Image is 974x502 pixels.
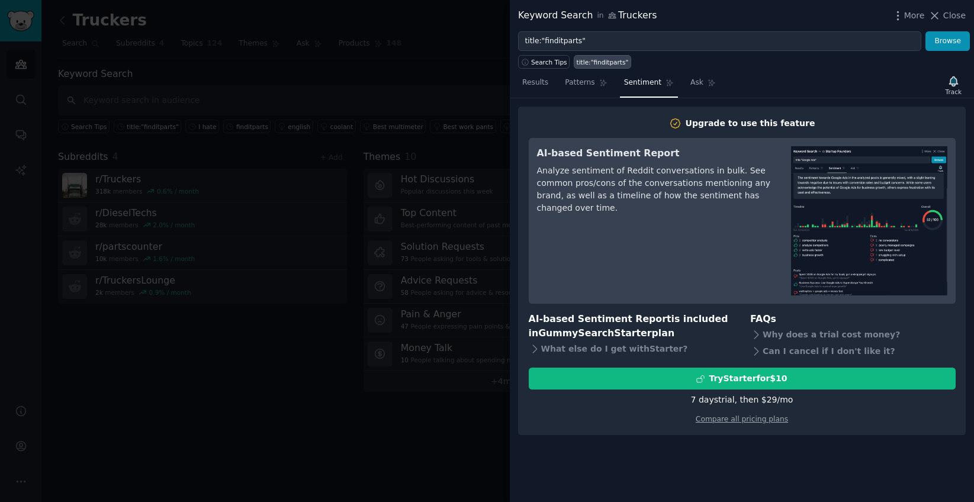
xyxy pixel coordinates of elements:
[946,88,962,96] div: Track
[709,372,787,385] div: Try Starter for $10
[750,343,956,359] div: Can I cancel if I don't like it?
[892,9,925,22] button: More
[577,58,629,66] div: title:"finditparts"
[537,165,774,214] div: Analyze sentiment of Reddit conversations in bulk. See common pros/cons of the conversations ment...
[561,73,611,98] a: Patterns
[565,78,594,88] span: Patterns
[686,73,720,98] a: Ask
[696,415,788,423] a: Compare all pricing plans
[597,11,603,21] span: in
[537,146,774,161] h3: AI-based Sentiment Report
[518,8,657,23] div: Keyword Search Truckers
[518,73,552,98] a: Results
[529,368,956,390] button: TryStarterfor$10
[529,312,734,341] h3: AI-based Sentiment Report is included in plan
[518,55,570,69] button: Search Tips
[750,326,956,343] div: Why does a trial cost money?
[928,9,966,22] button: Close
[620,73,678,98] a: Sentiment
[925,31,970,52] button: Browse
[518,31,921,52] input: Try a keyword related to your business
[531,58,567,66] span: Search Tips
[538,327,651,339] span: GummySearch Starter
[750,312,956,327] h3: FAQs
[522,78,548,88] span: Results
[941,73,966,98] button: Track
[624,78,661,88] span: Sentiment
[574,55,631,69] a: title:"finditparts"
[943,9,966,22] span: Close
[904,9,925,22] span: More
[691,394,793,406] div: 7 days trial, then $ 29 /mo
[686,117,815,130] div: Upgrade to use this feature
[529,341,734,358] div: What else do I get with Starter ?
[690,78,703,88] span: Ask
[791,146,947,295] img: AI-based Sentiment Report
